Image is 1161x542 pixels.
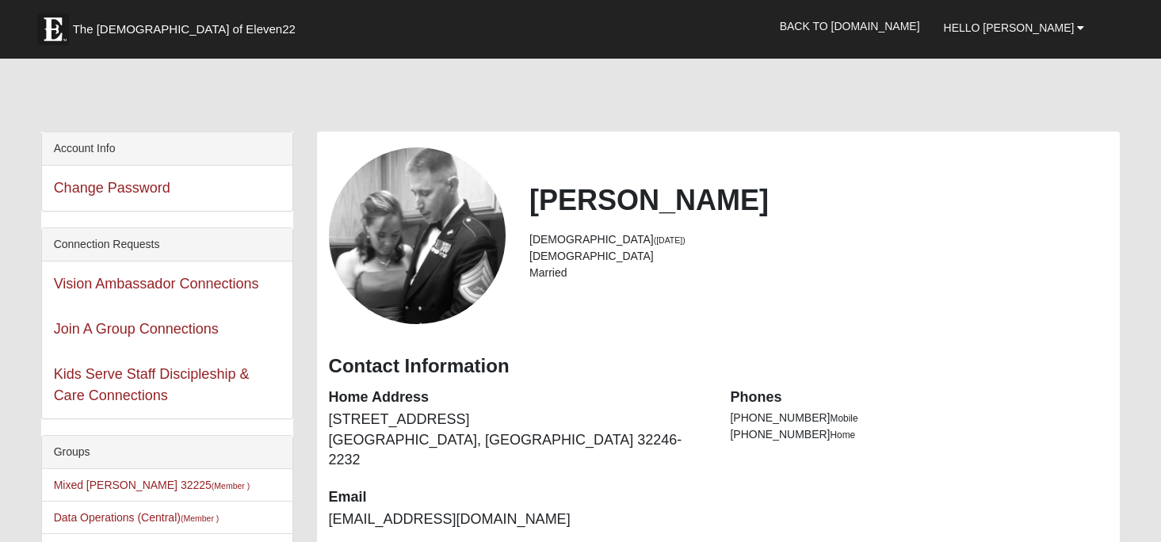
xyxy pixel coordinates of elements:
li: [PHONE_NUMBER] [730,410,1108,426]
a: Data Operations (Central)(Member ) [54,511,220,524]
a: Change Password [54,180,170,196]
h2: [PERSON_NAME] [529,183,1108,217]
div: Connection Requests [42,228,292,261]
h3: Contact Information [329,355,1109,378]
img: Eleven22 logo [37,13,69,45]
span: The [DEMOGRAPHIC_DATA] of Eleven22 [73,21,296,37]
dt: Email [329,487,707,508]
dt: Phones [730,387,1108,408]
dd: [STREET_ADDRESS] [GEOGRAPHIC_DATA], [GEOGRAPHIC_DATA] 32246-2232 [329,410,707,471]
a: Back to [DOMAIN_NAME] [768,6,932,46]
small: ([DATE]) [654,235,686,245]
span: Hello [PERSON_NAME] [944,21,1075,34]
div: Account Info [42,132,292,166]
span: Home [831,429,856,441]
a: Mixed [PERSON_NAME] 32225(Member ) [54,479,250,491]
small: (Member ) [212,481,250,490]
small: (Member ) [181,513,219,523]
dt: Home Address [329,387,707,408]
li: [DEMOGRAPHIC_DATA] [529,231,1108,248]
a: The [DEMOGRAPHIC_DATA] of Eleven22 [29,6,346,45]
li: [DEMOGRAPHIC_DATA] [529,248,1108,265]
a: View Fullsize Photo [329,147,506,324]
dd: [EMAIL_ADDRESS][DOMAIN_NAME] [329,510,707,530]
div: Groups [42,436,292,469]
span: Mobile [831,413,858,424]
a: Vision Ambassador Connections [54,276,259,292]
a: Hello [PERSON_NAME] [932,8,1097,48]
a: Join A Group Connections [54,321,219,337]
li: Married [529,265,1108,281]
li: [PHONE_NUMBER] [730,426,1108,443]
a: Kids Serve Staff Discipleship & Care Connections [54,366,250,403]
